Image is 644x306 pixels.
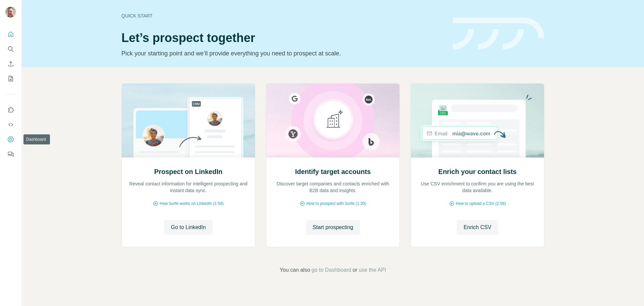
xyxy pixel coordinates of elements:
[5,73,16,85] button: My lists
[154,167,222,176] h2: Prospect on LinkedIn
[273,180,393,194] p: Discover target companies and contacts enriched with B2B data and insights.
[5,119,16,131] button: Use Surfe API
[121,49,445,58] p: Pick your starting point and we’ll provide everything you need to prospect at scale.
[453,17,544,50] img: banner
[359,266,386,274] button: use the API
[5,148,16,160] button: Feedback
[5,43,16,55] button: Search
[295,167,371,176] h2: Identify target accounts
[5,58,16,70] button: Enrich CSV
[457,220,498,235] button: Enrich CSV
[464,223,491,231] span: Enrich CSV
[121,12,445,19] div: Quick start
[438,167,517,176] h2: Enrich your contact lists
[353,266,357,274] span: or
[5,28,16,40] button: Quick start
[164,220,212,235] button: Go to LinkedIn
[280,266,310,274] span: You can also
[313,223,353,231] span: Start prospecting
[266,84,400,158] img: Identify target accounts
[121,84,255,158] img: Prospect on LinkedIn
[312,266,351,274] button: go to Dashboard
[456,201,506,207] span: How to upload a CSV (2:59)
[418,180,537,194] p: Use CSV enrichment to confirm you are using the best data available.
[5,7,16,17] img: Avatar
[160,201,224,207] span: How Surfe works on LinkedIn (1:58)
[411,84,544,158] img: Enrich your contact lists
[121,31,445,45] h1: Let’s prospect together
[306,220,360,235] button: Start prospecting
[306,201,366,207] span: How to prospect with Surfe (1:30)
[5,104,16,116] button: Use Surfe on LinkedIn
[5,133,16,145] button: Dashboard
[128,180,248,194] p: Reveal contact information for intelligent prospecting and instant data sync.
[171,223,206,231] span: Go to LinkedIn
